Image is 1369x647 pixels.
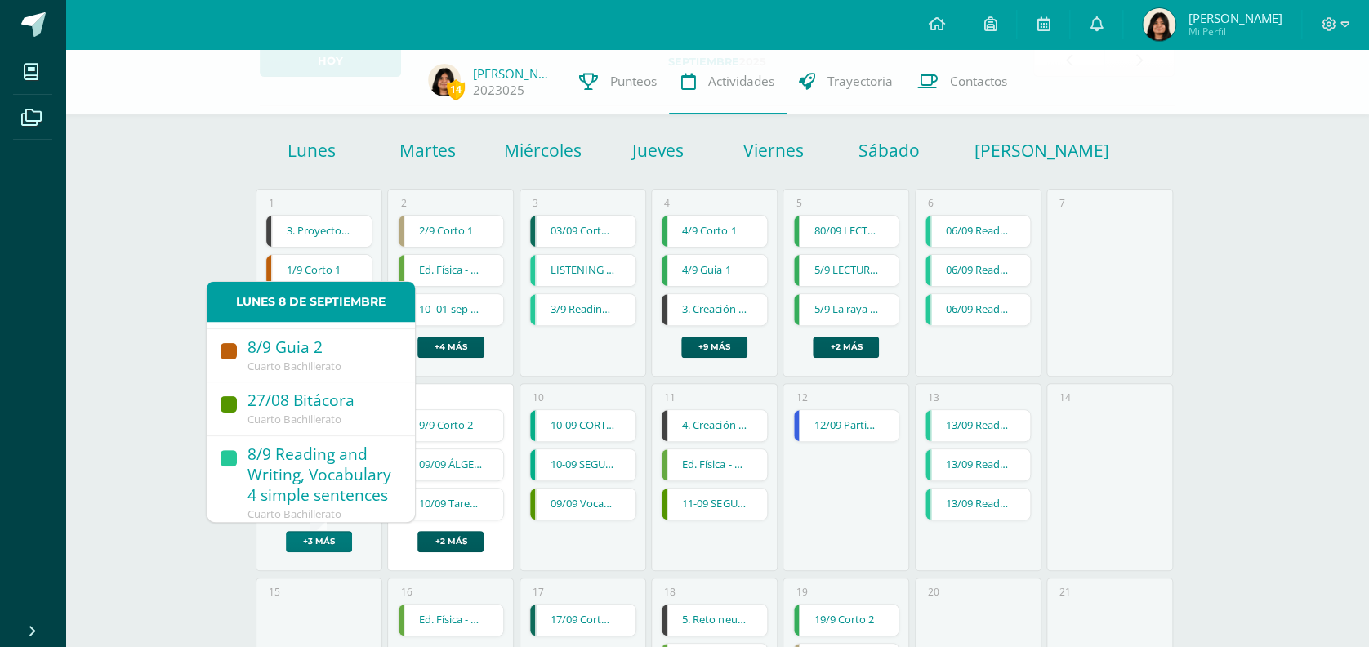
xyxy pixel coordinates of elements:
div: 12 [796,390,807,404]
a: 12/09 Participación en clase 🙋‍♂️🙋‍♀️ [794,410,899,441]
a: 3. Creación de página HTML - CEEV [662,294,767,325]
div: 27/08 Bitácora [247,390,399,413]
a: 8/9 Guia 2Cuarto Bachillerato [207,329,415,383]
div: 3/9 Reading and Writing, Spark Platform, Topic 11 | Tarea [529,293,636,326]
a: Ed. Física - PRACTICA LIBRE Voleibol - S4C2 [662,449,767,480]
div: 1/9 Corto 1 | Tarea [265,254,372,287]
div: 10-09 CORTO No. 2 | Tarea [529,409,636,442]
a: 03/09 Corto 1 Física [530,216,635,247]
div: 18 [664,585,676,599]
div: Ed. Física - Fund. Básico Voleibol - S3C1 | Tarea [398,254,505,287]
a: 8/9 Reading and Writing, Vocabulary 4 simple sentencesCuarto Bachillerato [207,436,415,530]
a: +2 más [417,531,484,552]
h1: [PERSON_NAME] [974,139,1014,162]
div: 06/09 ReadTheory 3 | Tarea [925,215,1032,248]
a: Trayectoria [787,49,905,114]
div: 5/9 LECTURA - Leemos de la página 9 a la 44. En la otra punta de la Tierra | Tarea [793,254,900,287]
a: 4/9 Corto 1 [662,216,767,247]
div: 19 [796,585,807,599]
div: 19/9 Corto 2 | Tarea [793,604,900,636]
a: +9 más [681,337,747,358]
a: 5. Reto neurocognitivo [662,605,767,636]
div: LISTENING 14- 03-sep Listening summary (Skill 4) | Tarea [529,254,636,287]
a: 06/09 ReadTheory 3 [925,255,1031,286]
div: 11-09 SEGUNDA ENTREGA DE GUÍA | Tarea [661,488,768,520]
span: Trayectoria [827,73,893,90]
span: Mi Perfil [1188,25,1282,38]
div: 10- 01-sep Pages 308 and 310 | Tarea [398,293,505,326]
a: 17/09 Corto 2 Física [530,605,635,636]
div: 4. Creación de página HTML - CEEV | Tarea [661,409,768,442]
a: 13/09 ReadTheory 4 [925,449,1031,480]
div: 09/09 ÁLGEBRA. Ejercicio 2 (4U) | Tarea [398,448,505,481]
div: Lunes 8 de Septiembre [207,282,415,322]
div: 3 [533,196,538,210]
a: Actividades [669,49,787,114]
div: 4/9 Guia 1 | Tarea [661,254,768,287]
div: 10 [533,390,544,404]
div: Ed. Física - PRACTICA LIBRE Voleibol - S4C2 | Tarea [661,448,768,481]
h1: Sábado [834,139,944,162]
a: 10-09 CORTO No. 2 [530,410,635,441]
div: 13 [928,390,939,404]
div: 80/09 LECTURA - Leemos de la página 45 a la 106. En la otra punta de la Tierra | Tarea [793,215,900,248]
div: 9/9 Corto 2 | Tarea [398,409,505,442]
div: 06/09 ReadTheory 3 | Tarea [925,254,1032,287]
h1: Lunes [256,139,367,162]
div: 06/09 ReadTheory 3 | Tarea [925,293,1032,326]
div: 2/9 Corto 1 | Tarea [398,215,505,248]
a: Contactos [905,49,1019,114]
div: 20 [928,585,939,599]
div: Ed. Física - Fund. Básico Voleibol - S5C1 | Tarea [398,604,505,636]
a: 3. Proyecto Certificación 3 [266,216,372,247]
a: 09/09 ÁLGEBRA. Ejercicio 2 (4U) [399,449,504,480]
a: 9/9 Corto 2 [399,410,504,441]
div: 17 [533,585,544,599]
div: 13/09 ReadTheory 4 | Tarea [925,448,1032,481]
a: Punteos [567,49,669,114]
div: 13/09 ReadTheory 4 | Tarea [925,409,1032,442]
a: 5/9 LECTURA - Leemos de la página 9 a la 44. En la otra punta de la Tierra [794,255,899,286]
div: 5 [796,196,801,210]
div: 10/09 Tarea (Problema de choques inelásticos) | Tarea [398,488,505,520]
a: 11-09 SEGUNDA ENTREGA DE GUÍA [662,489,767,520]
a: 19/9 Corto 2 [794,605,899,636]
div: 6 [928,196,934,210]
div: 12/09 Participación en clase 🙋‍♂️🙋‍♀️ | Tarea [793,409,900,442]
a: LISTENING 14- 03-sep Listening summary (Skill 4) [530,255,635,286]
h1: Jueves [603,139,713,162]
a: 06/09 ReadTheory 3 [925,294,1031,325]
a: [PERSON_NAME] [473,65,555,82]
a: 10/09 Tarea (Problema de choques inelásticos) [399,489,504,520]
a: 2023025 [473,82,524,99]
div: 5/9 La raya y el guion | Tarea [793,293,900,326]
div: 10-09 SEGUNDA ENTREGA DE GUÍA | Tarea [529,448,636,481]
a: +2 más [813,337,879,358]
a: 13/09 ReadTheory 4 [925,489,1031,520]
a: Ed. Física - Fund. Básico Voleibol - S5C1 [399,605,504,636]
div: 14 [1059,390,1071,404]
div: 2 [400,196,406,210]
a: +4 más [417,337,484,358]
img: dce0b1ed9de55400785d98fcaf3680bd.png [428,64,461,96]
a: 4. Creación de página HTML - CEEV [662,410,767,441]
div: 4/9 Corto 1 | Tarea [661,215,768,248]
span: Cuarto Bachillerato [247,506,341,521]
h1: Martes [372,139,483,162]
a: 27/08 BitácoraCuarto Bachillerato [207,382,415,436]
div: 3. Creación de página HTML - CEEV | Tarea [661,293,768,326]
div: 8/9 Reading and Writing, Vocabulary 4 simple sentences [247,444,399,507]
a: 13/09 ReadTheory 4 [925,410,1031,441]
a: +3 más [286,531,352,552]
div: 4 [664,196,670,210]
div: 09/09 Vocabulario plantas terrestres | Tarea [529,488,636,520]
a: 10- 01-sep Pages 308 and 310 [399,294,504,325]
img: dce0b1ed9de55400785d98fcaf3680bd.png [1143,8,1175,41]
span: 14 [447,79,465,100]
span: Actividades [708,73,774,90]
div: 15 [269,585,280,599]
h1: Viernes [719,139,829,162]
a: 10-09 SEGUNDA ENTREGA DE GUÍA [530,449,635,480]
div: 3. Proyecto Certificación 3 | Tarea [265,215,372,248]
span: Cuarto Bachillerato [247,359,341,373]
